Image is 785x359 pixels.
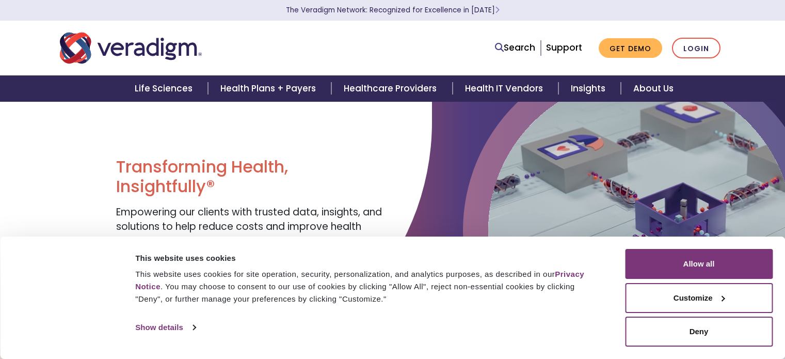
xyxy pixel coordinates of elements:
[135,320,195,335] a: Show details
[122,75,208,102] a: Life Sciences
[135,268,602,305] div: This website uses cookies for site operation, security, personalization, and analytics purposes, ...
[621,75,686,102] a: About Us
[331,75,452,102] a: Healthcare Providers
[208,75,331,102] a: Health Plans + Payers
[625,249,773,279] button: Allow all
[495,41,535,55] a: Search
[116,205,382,248] span: Empowering our clients with trusted data, insights, and solutions to help reduce costs and improv...
[625,317,773,347] button: Deny
[453,75,558,102] a: Health IT Vendors
[135,252,602,264] div: This website uses cookies
[599,38,662,58] a: Get Demo
[625,283,773,313] button: Customize
[546,41,582,54] a: Support
[60,31,202,65] img: Veradigm logo
[116,157,385,197] h1: Transforming Health, Insightfully®
[672,38,720,59] a: Login
[558,75,621,102] a: Insights
[286,5,500,15] a: The Veradigm Network: Recognized for Excellence in [DATE]Learn More
[495,5,500,15] span: Learn More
